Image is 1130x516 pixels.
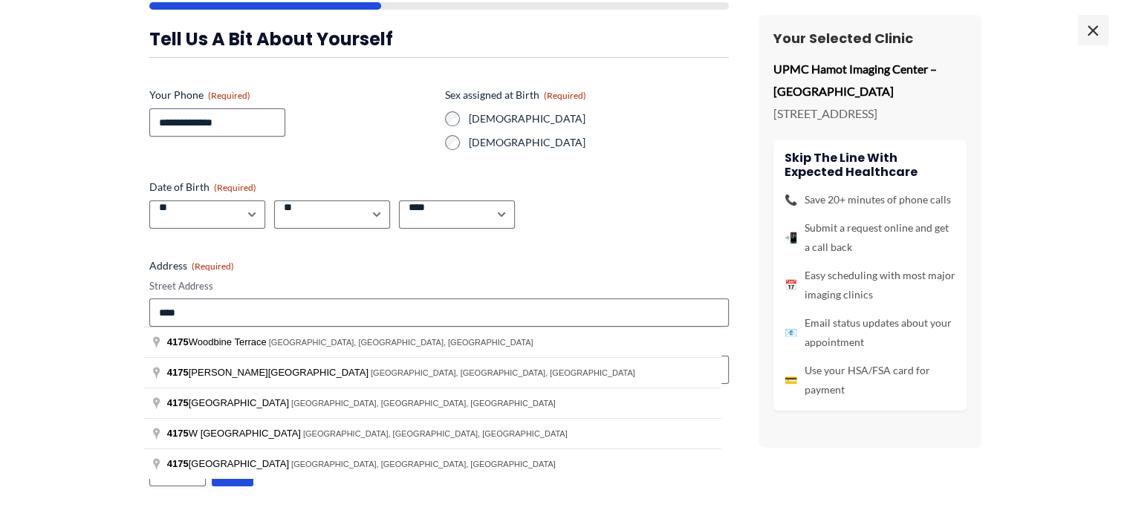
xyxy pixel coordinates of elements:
[208,90,250,101] span: (Required)
[149,279,729,293] label: Street Address
[269,338,533,347] span: [GEOGRAPHIC_DATA], [GEOGRAPHIC_DATA], [GEOGRAPHIC_DATA]
[445,88,586,102] legend: Sex assigned at Birth
[167,367,189,378] span: 4175
[192,261,234,272] span: (Required)
[167,458,291,469] span: [GEOGRAPHIC_DATA]
[167,428,189,439] span: 4175
[773,102,967,125] p: [STREET_ADDRESS]
[544,90,586,101] span: (Required)
[214,182,256,193] span: (Required)
[469,111,729,126] label: [DEMOGRAPHIC_DATA]
[785,266,955,304] li: Easy scheduling with most major imaging clinics
[785,190,797,209] span: 📞
[785,361,955,399] li: Use your HSA/FSA card for payment
[167,428,303,439] span: W [GEOGRAPHIC_DATA]
[773,30,967,47] h3: Your Selected Clinic
[167,458,189,469] span: 4175
[303,429,568,438] span: [GEOGRAPHIC_DATA], [GEOGRAPHIC_DATA], [GEOGRAPHIC_DATA]
[167,336,189,347] span: 4175
[371,368,635,377] span: [GEOGRAPHIC_DATA], [GEOGRAPHIC_DATA], [GEOGRAPHIC_DATA]
[167,397,291,408] span: [GEOGRAPHIC_DATA]
[167,336,269,347] span: Woodbine Terrace
[773,58,967,102] p: UPMC Hamot Imaging Center – [GEOGRAPHIC_DATA]
[1078,15,1108,45] span: ×
[785,275,797,295] span: 📅
[149,258,234,273] legend: Address
[291,399,556,408] span: [GEOGRAPHIC_DATA], [GEOGRAPHIC_DATA], [GEOGRAPHIC_DATA]
[469,135,729,150] label: [DEMOGRAPHIC_DATA]
[149,27,729,50] h3: Tell us a bit about yourself
[149,88,433,102] label: Your Phone
[785,151,955,179] h4: Skip the line with Expected Healthcare
[149,180,256,195] legend: Date of Birth
[785,228,797,247] span: 📲
[291,460,556,468] span: [GEOGRAPHIC_DATA], [GEOGRAPHIC_DATA], [GEOGRAPHIC_DATA]
[785,313,955,352] li: Email status updates about your appointment
[785,370,797,390] span: 💳
[167,367,371,378] span: [PERSON_NAME][GEOGRAPHIC_DATA]
[785,218,955,257] li: Submit a request online and get a call back
[167,397,189,408] span: 4175
[785,323,797,342] span: 📧
[785,190,955,209] li: Save 20+ minutes of phone calls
